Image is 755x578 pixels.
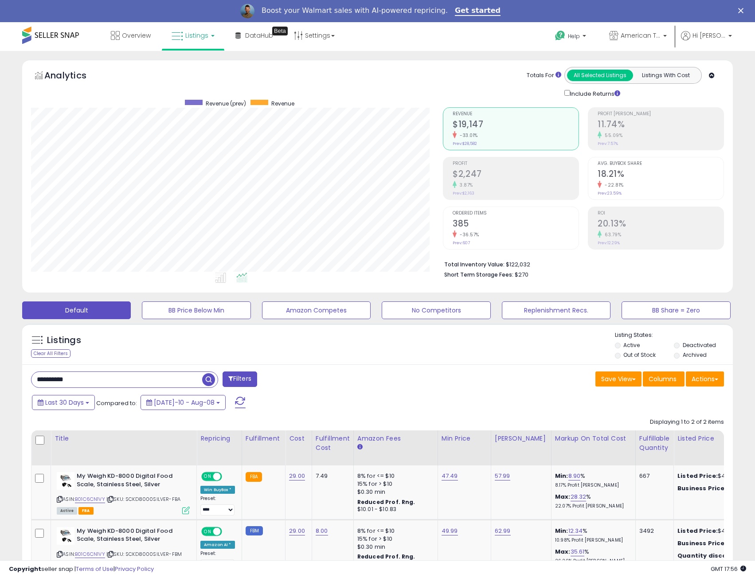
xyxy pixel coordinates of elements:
p: 10.98% Profit [PERSON_NAME] [555,537,629,543]
a: 49.99 [442,527,458,535]
span: 2025-09-8 17:56 GMT [711,565,746,573]
img: 41rbhfOvNSL._SL40_.jpg [57,527,74,545]
span: ON [202,473,213,480]
button: Amazon Competes [262,301,371,319]
li: $122,032 [444,258,717,269]
span: Profit [453,161,579,166]
div: 3 Items, Price: $3 [677,560,751,568]
span: DataHub [245,31,273,40]
b: Reduced Prof. Rng. [357,498,415,506]
button: All Selected Listings [567,70,633,81]
img: Profile image for Adrian [240,4,254,18]
button: Listings With Cost [633,70,699,81]
button: Save View [595,371,642,387]
h2: 20.13% [598,219,724,230]
a: Hi [PERSON_NAME] [681,31,732,51]
a: 62.99 [495,527,511,535]
span: $270 [515,270,528,279]
button: No Competitors [382,301,490,319]
a: Settings [287,22,341,49]
div: Fulfillment [246,434,282,443]
div: Listed Price [677,434,754,443]
button: Default [22,301,131,319]
small: 55.09% [602,132,622,139]
small: 63.79% [602,231,621,238]
label: Out of Stock [623,351,656,359]
a: B01C6CN1VY [75,551,105,558]
b: Business Price: [677,539,726,547]
a: Terms of Use [76,565,113,573]
span: | SKU: SCKD8000SILVER-FBA [106,496,180,503]
span: Revenue (prev) [206,100,246,107]
span: Revenue [453,112,579,117]
div: Include Returns [558,88,631,98]
small: Prev: $2,163 [453,191,474,196]
div: Markup on Total Cost [555,434,632,443]
div: 8% for <= $10 [357,472,431,480]
div: [PERSON_NAME] [495,434,548,443]
span: ON [202,527,213,535]
small: Prev: $28,582 [453,141,477,146]
div: Clear All Filters [31,349,70,358]
span: Avg. Buybox Share [598,161,724,166]
label: Active [623,341,640,349]
span: OFF [221,473,235,480]
a: Privacy Policy [115,565,154,573]
span: Ordered Items [453,211,579,216]
span: FBA [78,507,94,515]
div: : [677,552,751,560]
div: $47.49 [677,472,751,480]
div: Tooltip anchor [272,27,288,35]
small: Prev: 23.59% [598,191,622,196]
p: Listing States: [615,331,733,340]
div: $49.99 [677,527,751,535]
a: 8.00 [316,527,328,535]
div: ASIN: [57,472,190,513]
b: Total Inventory Value: [444,261,505,268]
a: 12.34 [568,527,583,535]
a: 29.00 [289,527,305,535]
a: Overview [104,22,157,49]
div: 7.49 [316,472,347,480]
h2: $2,247 [453,169,579,181]
a: 29.00 [289,472,305,480]
div: % [555,472,629,488]
span: American Telecom Headquarters [621,31,661,40]
div: Min Price [442,434,487,443]
a: B01C6CN1VY [75,496,105,503]
b: Business Price: [677,484,726,492]
a: 28.32 [571,492,587,501]
h2: 11.74% [598,119,724,131]
b: Max: [555,547,571,556]
p: 22.07% Profit [PERSON_NAME] [555,503,629,509]
label: Archived [683,351,707,359]
span: Listings [185,31,208,40]
b: Quantity discounts [677,551,741,560]
button: Filters [223,371,257,387]
small: -36.57% [457,231,479,238]
div: Win BuyBox * [200,486,235,494]
h2: $19,147 [453,119,579,131]
span: Last 30 Days [45,398,84,407]
a: Get started [455,6,501,16]
h2: 385 [453,219,579,230]
small: -33.01% [457,132,478,139]
div: Displaying 1 to 2 of 2 items [650,418,724,426]
button: BB Price Below Min [142,301,250,319]
div: Preset: [200,496,235,516]
small: Prev: 7.57% [598,141,618,146]
b: Reduced Prof. Rng. [357,553,415,560]
div: $49.99 [677,539,751,547]
a: 47.49 [442,472,458,480]
a: Listings [165,22,221,49]
div: 3492 [639,527,667,535]
span: All listings currently available for purchase on Amazon [57,507,77,515]
small: Prev: 12.29% [598,240,620,246]
button: [DATE]-10 - Aug-08 [141,395,226,410]
button: Replenishment Recs. [502,301,610,319]
small: FBM [246,526,263,535]
small: Amazon Fees. [357,443,363,451]
div: % [555,493,629,509]
b: Min: [555,472,568,480]
span: Overview [122,31,151,40]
